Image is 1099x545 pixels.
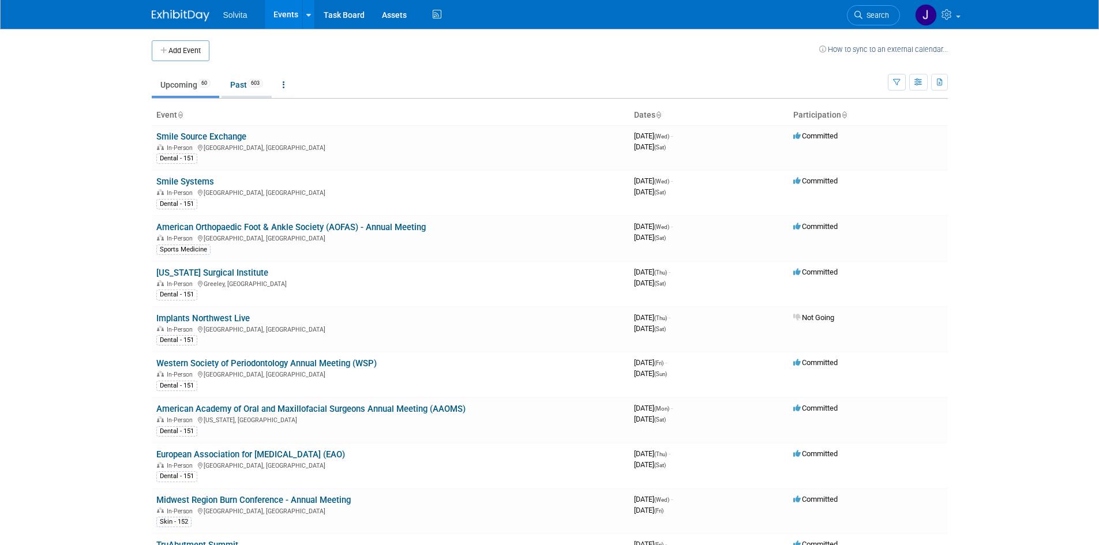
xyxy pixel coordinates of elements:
[634,222,673,231] span: [DATE]
[654,451,667,457] span: (Thu)
[156,324,625,333] div: [GEOGRAPHIC_DATA], [GEOGRAPHIC_DATA]
[654,497,669,503] span: (Wed)
[654,144,666,151] span: (Sat)
[654,326,666,332] span: (Sat)
[671,222,673,231] span: -
[157,371,164,377] img: In-Person Event
[655,110,661,119] a: Sort by Start Date
[167,416,196,424] span: In-Person
[167,280,196,288] span: In-Person
[222,74,272,96] a: Past603
[156,404,466,414] a: American Academy of Oral and Maxillofacial Surgeons Annual Meeting (AAOMS)
[167,371,196,378] span: In-Person
[665,358,667,367] span: -
[654,133,669,140] span: (Wed)
[156,449,345,460] a: European Association for [MEDICAL_DATA] (EAO)
[198,79,211,88] span: 60
[793,176,838,185] span: Committed
[634,233,666,242] span: [DATE]
[654,269,667,276] span: (Thu)
[156,187,625,197] div: [GEOGRAPHIC_DATA], [GEOGRAPHIC_DATA]
[157,280,164,286] img: In-Person Event
[177,110,183,119] a: Sort by Event Name
[634,142,666,151] span: [DATE]
[841,110,847,119] a: Sort by Participation Type
[654,280,666,287] span: (Sat)
[156,358,377,369] a: Western Society of Periodontology Annual Meeting (WSP)
[167,508,196,515] span: In-Person
[634,187,666,196] span: [DATE]
[152,106,629,125] th: Event
[634,495,673,503] span: [DATE]
[634,369,667,378] span: [DATE]
[654,371,667,377] span: (Sun)
[156,335,197,345] div: Dental - 151
[629,106,789,125] th: Dates
[156,471,197,482] div: Dental - 151
[847,5,900,25] a: Search
[157,189,164,195] img: In-Person Event
[156,222,426,232] a: American Orthopaedic Foot & Ankle Society (AOFAS) - Annual Meeting
[654,189,666,196] span: (Sat)
[654,315,667,321] span: (Thu)
[793,222,838,231] span: Committed
[793,268,838,276] span: Committed
[167,144,196,152] span: In-Person
[671,495,673,503] span: -
[167,462,196,469] span: In-Person
[793,358,838,367] span: Committed
[669,313,670,322] span: -
[157,508,164,513] img: In-Person Event
[634,313,670,322] span: [DATE]
[634,279,666,287] span: [DATE]
[156,313,250,324] a: Implants Northwest Live
[634,131,673,140] span: [DATE]
[152,10,209,21] img: ExhibitDay
[654,416,666,423] span: (Sat)
[156,153,197,164] div: Dental - 151
[156,199,197,209] div: Dental - 151
[793,404,838,412] span: Committed
[247,79,263,88] span: 603
[654,224,669,230] span: (Wed)
[862,11,889,20] span: Search
[669,449,670,458] span: -
[156,233,625,242] div: [GEOGRAPHIC_DATA], [GEOGRAPHIC_DATA]
[671,176,673,185] span: -
[156,245,211,255] div: Sports Medicine
[156,506,625,515] div: [GEOGRAPHIC_DATA], [GEOGRAPHIC_DATA]
[152,74,219,96] a: Upcoming60
[156,415,625,424] div: [US_STATE], [GEOGRAPHIC_DATA]
[157,462,164,468] img: In-Person Event
[634,415,666,423] span: [DATE]
[167,235,196,242] span: In-Person
[634,449,670,458] span: [DATE]
[157,416,164,422] img: In-Person Event
[156,268,268,278] a: [US_STATE] Surgical Institute
[156,426,197,437] div: Dental - 151
[156,142,625,152] div: [GEOGRAPHIC_DATA], [GEOGRAPHIC_DATA]
[793,131,838,140] span: Committed
[669,268,670,276] span: -
[156,381,197,391] div: Dental - 151
[156,176,214,187] a: Smile Systems
[634,506,663,514] span: [DATE]
[634,176,673,185] span: [DATE]
[156,517,192,527] div: Skin - 152
[654,235,666,241] span: (Sat)
[793,313,834,322] span: Not Going
[152,40,209,61] button: Add Event
[157,144,164,150] img: In-Person Event
[157,235,164,240] img: In-Person Event
[915,4,937,26] img: Josh Richardson
[634,324,666,333] span: [DATE]
[634,460,666,469] span: [DATE]
[789,106,948,125] th: Participation
[819,45,948,54] a: How to sync to an external calendar...
[654,360,663,366] span: (Fri)
[654,508,663,514] span: (Fri)
[634,268,670,276] span: [DATE]
[793,495,838,503] span: Committed
[654,405,669,412] span: (Mon)
[223,10,247,20] span: Solvita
